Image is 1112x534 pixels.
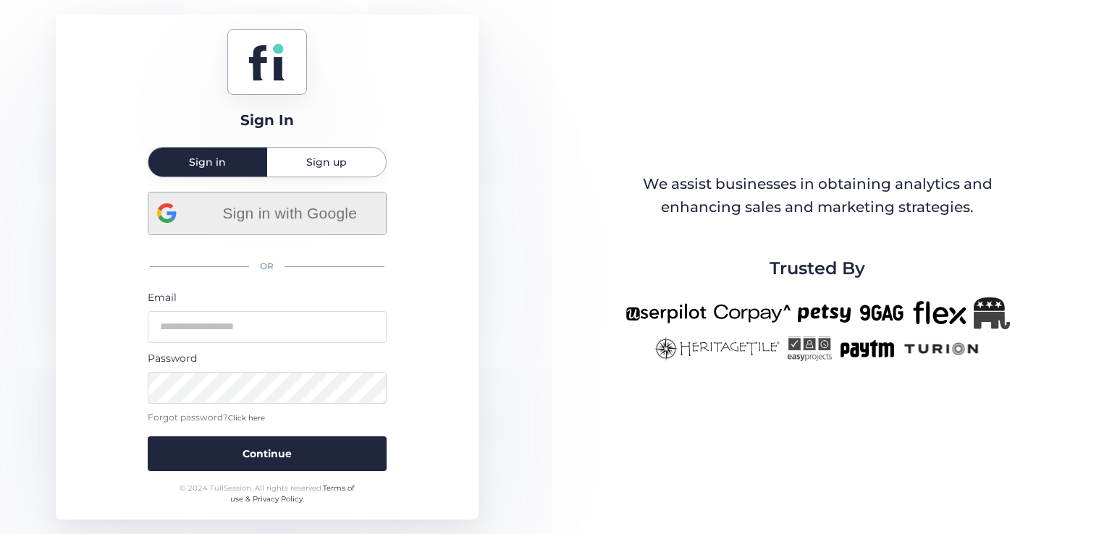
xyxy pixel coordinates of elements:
[626,173,1008,219] div: We assist businesses in obtaining analytics and enhancing sales and marketing strategies.
[839,336,895,361] img: paytm-new.png
[787,336,832,361] img: easyprojects-new.png
[714,297,791,329] img: corpay-new.png
[306,157,347,167] span: Sign up
[148,350,387,366] div: Password
[654,336,780,361] img: heritagetile-new.png
[240,109,294,132] div: Sign In
[770,255,865,282] span: Trusted By
[189,157,226,167] span: Sign in
[858,297,906,329] img: 9gag-new.png
[148,411,387,425] div: Forgot password?
[148,436,387,471] button: Continue
[243,446,292,462] span: Continue
[902,336,981,361] img: turion-new.png
[228,413,265,423] span: Click here
[148,251,387,282] div: OR
[974,297,1010,329] img: Republicanlogo-bw.png
[173,483,361,505] div: © 2024 FullSession. All rights reserved.
[203,201,377,225] span: Sign in with Google
[148,289,387,305] div: Email
[798,297,851,329] img: petsy-new.png
[625,297,707,329] img: userpilot-new.png
[913,297,966,329] img: flex-new.png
